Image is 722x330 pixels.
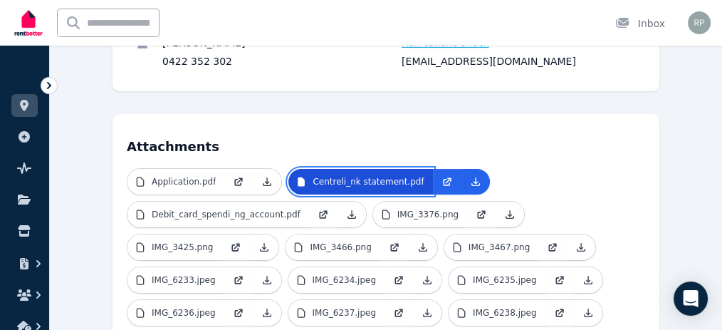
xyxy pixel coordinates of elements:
[152,242,213,253] p: IMG_3425.png
[449,267,545,293] a: IMG_6235.jpeg
[384,300,413,326] a: Open in new Tab
[384,267,413,293] a: Open in new Tab
[467,202,496,227] a: Open in new Tab
[127,267,224,293] a: IMG_6233.jpeg
[413,300,441,326] a: Download Attachment
[461,169,490,195] a: Download Attachment
[286,234,380,260] a: IMG_3466.png
[253,267,281,293] a: Download Attachment
[152,274,216,286] p: IMG_6233.jpeg
[545,267,574,293] a: Open in new Tab
[253,169,281,195] a: Download Attachment
[574,267,602,293] a: Download Attachment
[373,202,467,227] a: IMG_3376.png
[310,242,371,253] p: IMG_3466.png
[224,300,253,326] a: Open in new Tab
[127,234,221,260] a: IMG_3425.png
[409,234,437,260] a: Download Attachment
[127,169,224,195] a: Application.pdf
[288,169,432,195] a: Centreli_nk statement.pdf
[413,267,441,293] a: Download Attachment
[538,234,567,260] a: Open in new Tab
[127,300,224,326] a: IMG_6236.jpeg
[224,267,253,293] a: Open in new Tab
[469,242,530,253] p: IMG_3467.png
[380,234,409,260] a: Open in new Tab
[224,169,253,195] a: Open in new Tab
[449,300,545,326] a: IMG_6238.jpeg
[152,176,216,187] p: Application.pdf
[127,202,309,227] a: Debit_card_spendi_ng_account.pdf
[127,128,645,157] h4: Attachments
[444,234,538,260] a: IMG_3467.png
[313,307,377,319] p: IMG_6237.jpeg
[288,300,385,326] a: IMG_6237.jpeg
[402,54,637,68] div: [EMAIL_ADDRESS][DOMAIN_NAME]
[567,234,595,260] a: Download Attachment
[574,300,602,326] a: Download Attachment
[496,202,524,227] a: Download Attachment
[688,11,711,34] img: roneel prasad
[250,234,278,260] a: Download Attachment
[309,202,338,227] a: Open in new Tab
[473,307,537,319] p: IMG_6238.jpeg
[674,282,708,316] div: Open Intercom Messenger
[473,274,537,286] p: IMG_6235.jpeg
[545,300,574,326] a: Open in new Tab
[313,176,424,187] p: Centreli_nk statement.pdf
[397,209,459,220] p: IMG_3376.png
[615,16,665,31] div: Inbox
[288,267,385,293] a: IMG_6234.jpeg
[152,307,216,319] p: IMG_6236.jpeg
[152,209,300,220] p: Debit_card_spendi_ng_account.pdf
[338,202,366,227] a: Download Attachment
[221,234,250,260] a: Open in new Tab
[162,54,397,68] div: 0422 352 302
[11,5,46,41] img: RentBetter
[433,169,461,195] a: Open in new Tab
[253,300,281,326] a: Download Attachment
[313,274,377,286] p: IMG_6234.jpeg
